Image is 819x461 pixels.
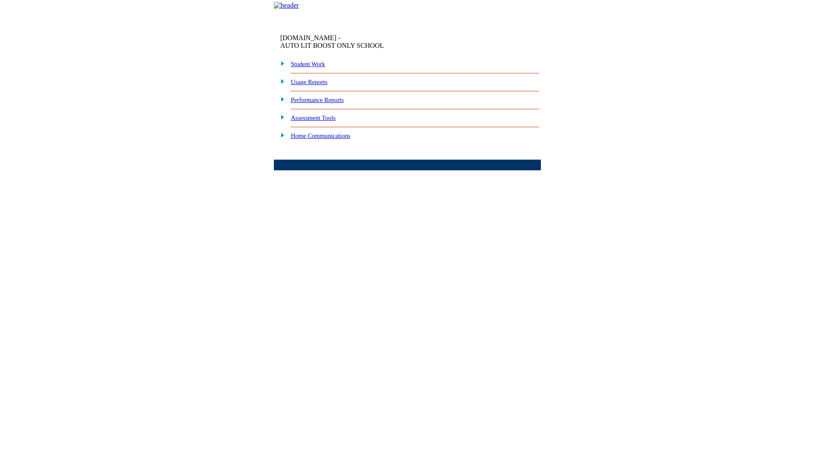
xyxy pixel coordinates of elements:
[276,113,285,121] img: plus.gif
[291,96,344,103] a: Performance Reports
[274,2,299,9] img: header
[280,34,437,50] td: [DOMAIN_NAME] -
[291,79,328,85] a: Usage Reports
[276,59,285,67] img: plus.gif
[291,61,325,67] a: Student Work
[291,132,351,139] a: Home Communications
[276,77,285,85] img: plus.gif
[276,131,285,139] img: plus.gif
[280,42,384,49] nobr: AUTO LIT BOOST ONLY SCHOOL
[276,95,285,103] img: plus.gif
[291,114,336,121] a: Assessment Tools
